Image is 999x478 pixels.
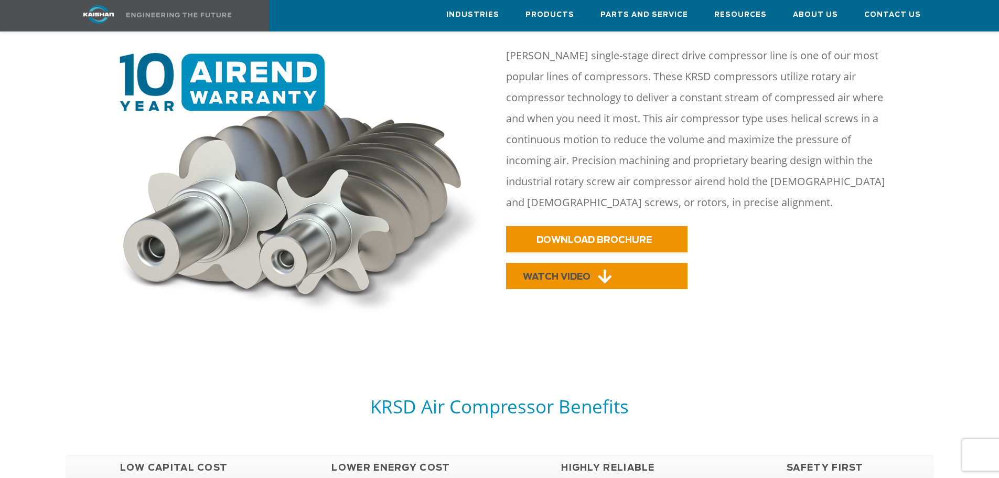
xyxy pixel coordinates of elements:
[59,5,138,24] img: kaishan logo
[66,395,934,418] h5: KRSD Air Compressor Benefits
[506,226,688,252] a: DOWNLOAD BROCHURE
[714,9,767,21] span: Resources
[793,9,838,21] span: About Us
[523,272,590,281] span: WATCH VIDEO
[600,9,688,21] span: Parts and Service
[525,9,574,21] span: Products
[864,1,921,29] a: Contact Us
[714,1,767,29] a: Resources
[600,1,688,29] a: Parts and Service
[126,13,231,17] img: Engineering the future
[108,53,493,322] img: 10 year warranty
[525,1,574,29] a: Products
[506,263,688,289] a: WATCH VIDEO
[506,45,898,213] p: [PERSON_NAME] single-stage direct drive compressor line is one of our most popular lines of compr...
[864,9,921,21] span: Contact Us
[446,9,499,21] span: Industries
[446,1,499,29] a: Industries
[536,236,652,245] span: DOWNLOAD BROCHURE
[793,1,838,29] a: About Us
